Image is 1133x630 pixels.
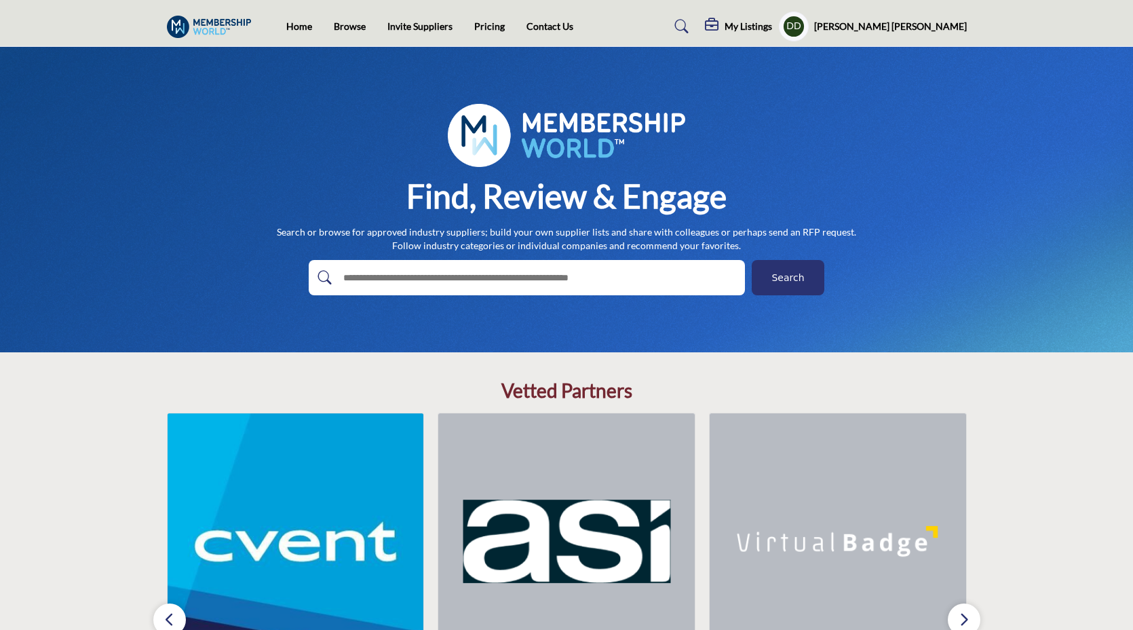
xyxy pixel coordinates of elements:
h1: Find, Review & Engage [406,175,727,217]
a: Browse [334,20,366,32]
span: Search [771,271,804,285]
button: Search [752,260,824,295]
button: Show hide supplier dropdown [779,12,809,41]
a: Contact Us [526,20,573,32]
img: Site Logo [167,16,258,38]
a: Search [661,16,697,37]
a: Invite Suppliers [387,20,453,32]
h5: My Listings [725,20,772,33]
span: Search by Voice [716,271,739,284]
div: My Listings [705,18,772,35]
p: Search or browse for approved industry suppliers; build your own supplier lists and share with co... [277,225,856,252]
h5: [PERSON_NAME] [PERSON_NAME] [814,20,967,33]
img: image [448,104,685,167]
a: Home [286,20,312,32]
h2: Vetted Partners [501,379,632,403]
a: Pricing [474,20,505,32]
